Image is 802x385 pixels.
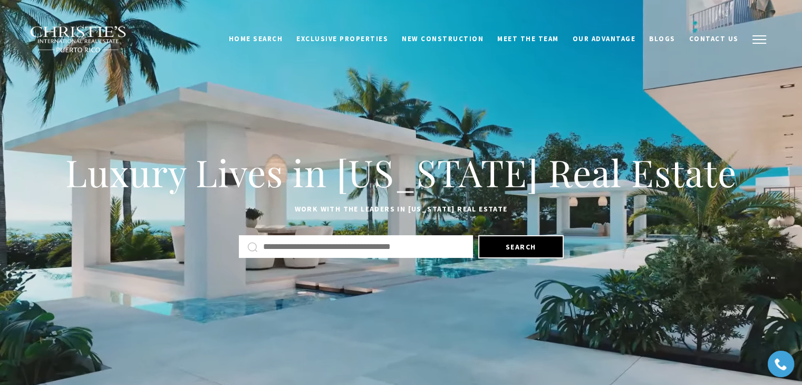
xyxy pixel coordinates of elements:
[395,29,490,49] a: New Construction
[478,235,564,258] button: Search
[402,34,484,43] span: New Construction
[296,34,388,43] span: Exclusive Properties
[59,203,744,216] p: Work with the leaders in [US_STATE] Real Estate
[642,29,682,49] a: Blogs
[649,34,675,43] span: Blogs
[566,29,643,49] a: Our Advantage
[490,29,566,49] a: Meet the Team
[689,34,739,43] span: Contact Us
[289,29,395,49] a: Exclusive Properties
[573,34,636,43] span: Our Advantage
[59,149,744,196] h1: Luxury Lives in [US_STATE] Real Estate
[30,26,128,53] img: Christie's International Real Estate black text logo
[222,29,290,49] a: Home Search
